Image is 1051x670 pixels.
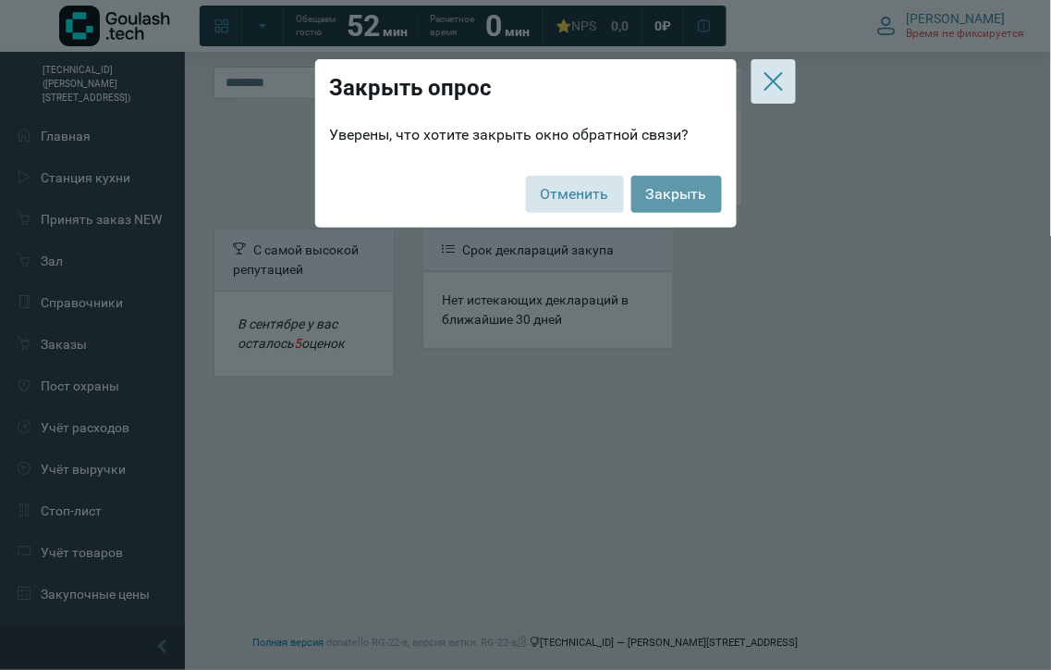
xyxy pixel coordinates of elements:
[330,74,722,102] h4: Закрыть опрос
[541,184,609,205] span: Отменить
[646,184,707,205] span: Закрыть
[330,124,722,146] p: Уверены, что хотите закрыть окно обратной связи?
[526,176,624,213] button: Отменить
[631,176,722,213] button: Закрыть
